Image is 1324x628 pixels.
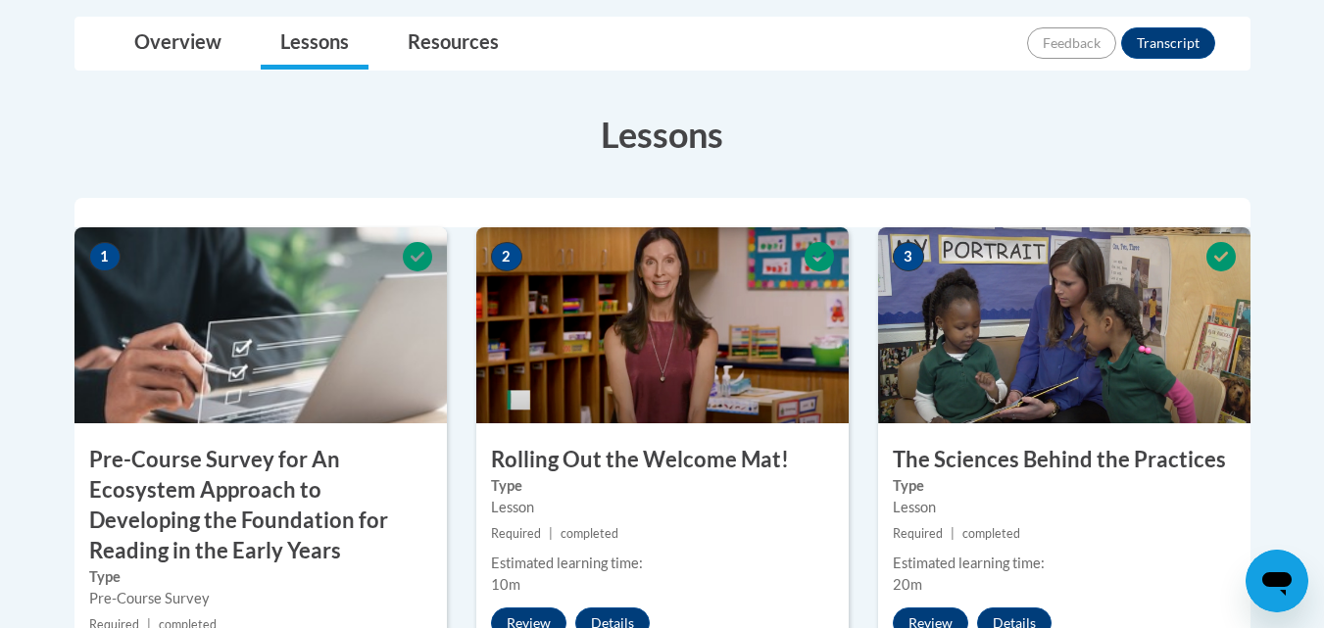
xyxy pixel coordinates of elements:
span: 3 [893,242,924,271]
h3: Rolling Out the Welcome Mat! [476,445,849,475]
img: Course Image [476,227,849,423]
span: completed [962,526,1020,541]
span: 20m [893,576,922,593]
a: Lessons [261,18,368,70]
h3: Pre-Course Survey for An Ecosystem Approach to Developing the Foundation for Reading in the Early... [74,445,447,565]
div: Estimated learning time: [491,553,834,574]
span: 2 [491,242,522,271]
span: completed [561,526,618,541]
button: Transcript [1121,27,1215,59]
span: | [951,526,955,541]
div: Lesson [893,497,1236,518]
span: Required [893,526,943,541]
span: 1 [89,242,121,271]
button: Feedback [1027,27,1116,59]
label: Type [893,475,1236,497]
span: | [549,526,553,541]
img: Course Image [74,227,447,423]
a: Overview [115,18,241,70]
iframe: Button to launch messaging window [1246,550,1308,612]
label: Type [491,475,834,497]
h3: The Sciences Behind the Practices [878,445,1250,475]
div: Lesson [491,497,834,518]
h3: Lessons [74,110,1250,159]
div: Estimated learning time: [893,553,1236,574]
img: Course Image [878,227,1250,423]
span: Required [491,526,541,541]
label: Type [89,566,432,588]
span: 10m [491,576,520,593]
div: Pre-Course Survey [89,588,432,609]
a: Resources [388,18,518,70]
